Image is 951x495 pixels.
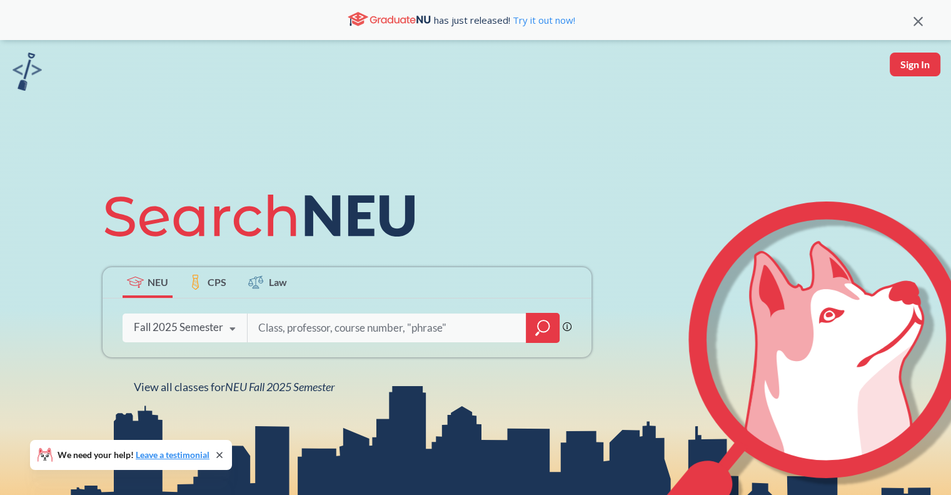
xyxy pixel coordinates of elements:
[257,315,517,341] input: Class, professor, course number, "phrase"
[148,275,168,289] span: NEU
[225,380,335,394] span: NEU Fall 2025 Semester
[13,53,42,94] a: sandbox logo
[134,380,335,394] span: View all classes for
[434,13,575,27] span: has just released!
[13,53,42,91] img: sandbox logo
[134,320,223,334] div: Fall 2025 Semester
[269,275,287,289] span: Law
[136,449,209,460] a: Leave a testimonial
[535,319,550,337] svg: magnifying glass
[890,53,940,76] button: Sign In
[526,313,560,343] div: magnifying glass
[510,14,575,26] a: Try it out now!
[208,275,226,289] span: CPS
[58,451,209,459] span: We need your help!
